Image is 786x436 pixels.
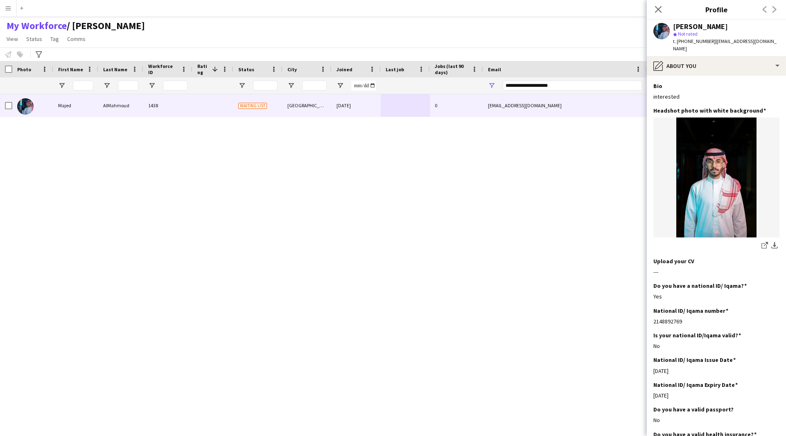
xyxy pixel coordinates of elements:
[653,282,747,289] h3: Do you have a national ID/ Iqama?
[148,82,156,89] button: Open Filter Menu
[653,381,738,389] h3: National ID/ Iqama Expiry Date
[386,66,404,72] span: Last job
[238,82,246,89] button: Open Filter Menu
[488,66,501,72] span: Email
[47,34,62,44] a: Tag
[653,332,741,339] h3: Is your national ID/Iqama valid?
[26,35,42,43] span: Status
[332,94,381,117] div: [DATE]
[503,81,642,90] input: Email Filter Input
[67,20,145,32] span: Musab Alamri
[647,56,786,76] div: About you
[253,81,278,90] input: Status Filter Input
[238,103,267,109] span: Waiting list
[653,318,779,325] div: 2148892769
[287,82,295,89] button: Open Filter Menu
[7,20,67,32] a: My Workforce
[653,392,779,399] div: [DATE]
[678,31,698,37] span: Not rated
[653,307,728,314] h3: National ID/ Iqama number
[653,268,779,276] div: ---
[653,416,779,424] div: No
[647,4,786,15] h3: Profile
[653,293,779,300] div: Yes
[653,367,779,375] div: [DATE]
[118,81,138,90] input: Last Name Filter Input
[103,82,111,89] button: Open Filter Menu
[488,82,495,89] button: Open Filter Menu
[34,50,44,59] app-action-btn: Advanced filters
[653,107,766,114] h3: Headshot photo with white background
[197,63,209,75] span: Rating
[53,94,98,117] div: Majed
[337,82,344,89] button: Open Filter Menu
[673,38,777,52] span: | [EMAIL_ADDRESS][DOMAIN_NAME]
[653,406,734,413] h3: Do you have a valid passport?
[64,34,89,44] a: Comms
[287,66,297,72] span: City
[17,66,31,72] span: Photo
[337,66,352,72] span: Joined
[430,94,483,117] div: 0
[653,258,694,265] h3: Upload your CV
[98,94,143,117] div: AlMahmoud
[23,34,45,44] a: Status
[653,356,736,364] h3: National ID/ Iqama Issue Date
[103,66,127,72] span: Last Name
[58,82,65,89] button: Open Filter Menu
[483,94,647,117] div: [EMAIL_ADDRESS][DOMAIN_NAME]
[282,94,332,117] div: [GEOGRAPHIC_DATA]
[435,63,468,75] span: Jobs (last 90 days)
[73,81,93,90] input: First Name Filter Input
[67,35,86,43] span: Comms
[148,63,178,75] span: Workforce ID
[3,34,21,44] a: View
[351,81,376,90] input: Joined Filter Input
[50,35,59,43] span: Tag
[238,66,254,72] span: Status
[653,82,662,90] h3: Bio
[143,94,192,117] div: 1438
[58,66,83,72] span: First Name
[653,342,779,350] div: No
[653,117,779,237] img: IMG_0135.jpeg
[653,93,779,100] div: interested
[302,81,327,90] input: City Filter Input
[673,38,716,44] span: t. [PHONE_NUMBER]
[17,98,34,115] img: Majed AlMahmoud
[163,81,187,90] input: Workforce ID Filter Input
[673,23,728,30] div: [PERSON_NAME]
[7,35,18,43] span: View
